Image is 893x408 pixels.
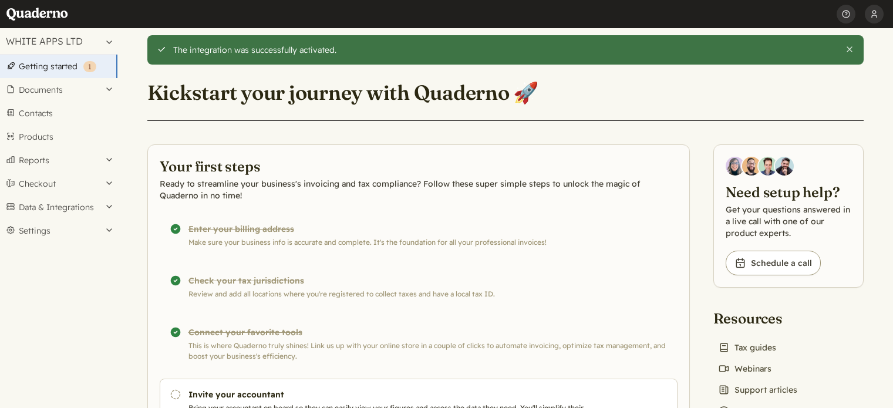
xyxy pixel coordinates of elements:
a: Schedule a call [726,251,821,275]
h3: Invite your accountant [188,389,589,400]
h2: Resources [713,309,803,328]
img: Ivo Oltmans, Business Developer at Quaderno [759,157,777,176]
h2: Your first steps [160,157,678,176]
p: Ready to streamline your business's invoicing and tax compliance? Follow these super simple steps... [160,178,678,201]
div: The integration was successfully activated. [173,45,836,55]
img: Jairo Fumero, Account Executive at Quaderno [742,157,761,176]
a: Webinars [713,360,776,377]
h1: Kickstart your journey with Quaderno 🚀 [147,80,539,106]
img: Javier Rubio, DevRel at Quaderno [775,157,794,176]
span: 1 [88,62,92,71]
button: Close this alert [845,45,854,54]
a: Support articles [713,382,802,398]
h2: Need setup help? [726,183,851,201]
img: Diana Carrasco, Account Executive at Quaderno [726,157,744,176]
p: Get your questions answered in a live call with one of our product experts. [726,204,851,239]
a: Tax guides [713,339,781,356]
